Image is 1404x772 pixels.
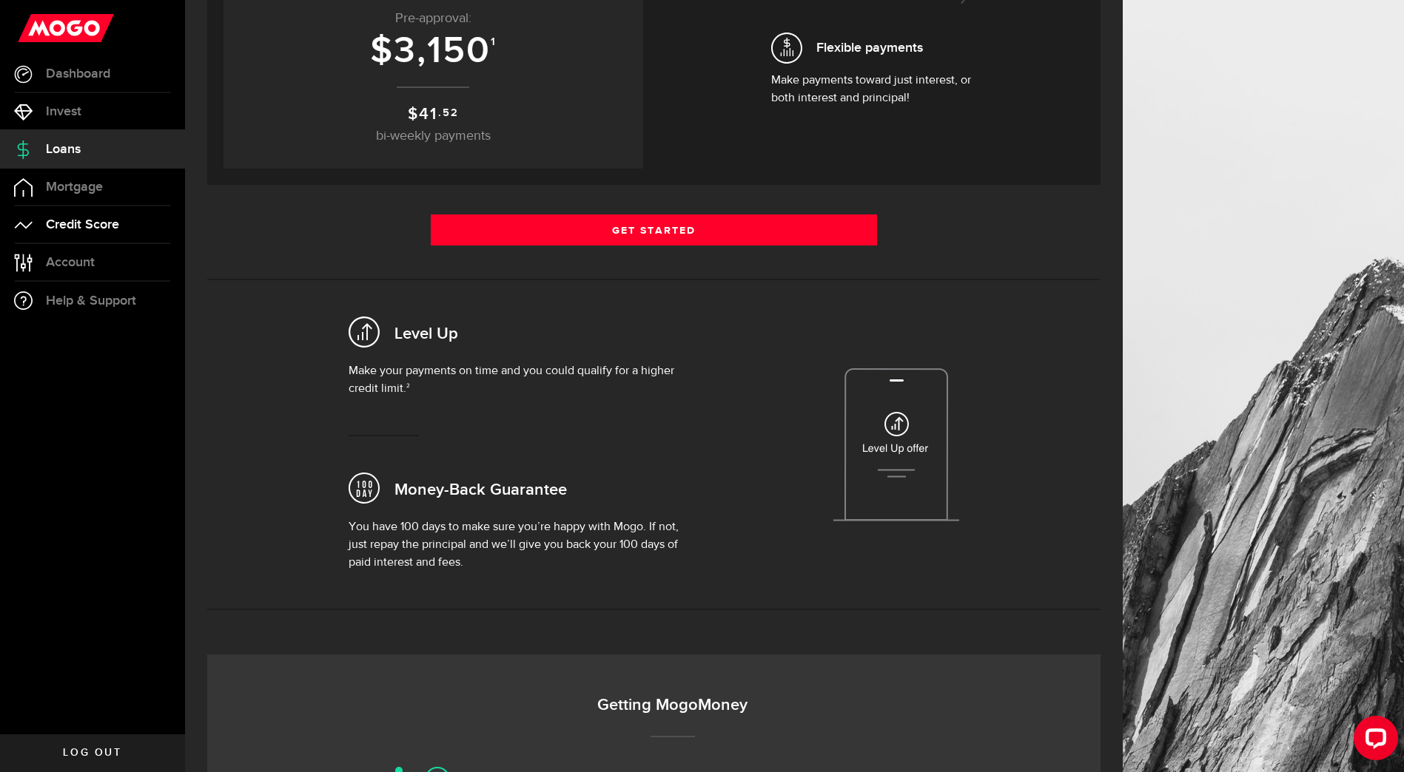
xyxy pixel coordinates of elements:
span: 41 [419,104,437,124]
h2: Money-Back Guarantee [394,479,567,502]
p: You have 100 days to make sure you’re happy with Mogo. If not, just repay the principal and we’ll... [349,518,697,572]
span: Invest [46,105,81,118]
iframe: LiveChat chat widget [1342,710,1404,772]
span: Flexible payments [816,38,923,58]
h2: Level Up [394,323,458,346]
p: Pre-approval: [238,9,628,29]
a: Get Started [431,214,878,246]
span: $ [370,29,394,73]
sup: .52 [438,105,458,121]
span: Dashboard [46,67,110,81]
p: Make payments toward just interest, or both interest and principal! [771,72,978,107]
span: $ [408,104,419,124]
span: Account [46,256,95,269]
span: 3,150 [394,29,491,73]
sup: 2 [406,383,410,389]
span: Help & Support [46,294,136,308]
sup: 1 [491,35,497,49]
span: Credit Score [46,218,119,231]
p: Make your payments on time and you could qualify for a higher credit limit. [349,362,697,398]
h3: Getting MogoMoney [244,694,1101,717]
span: Mortgage [46,180,103,194]
span: Log out [63,748,121,758]
span: Loans [46,143,81,156]
span: bi-weekly payments [376,129,491,143]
